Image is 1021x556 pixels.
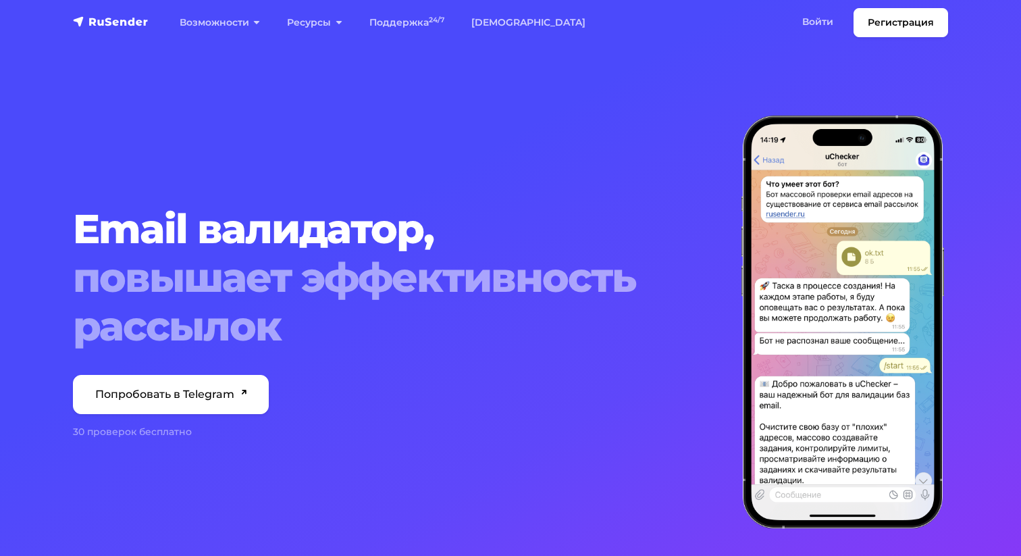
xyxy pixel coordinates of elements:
a: Попробовать в Telegram [73,375,269,414]
div: 30 проверок бесплатно [73,425,725,439]
span: повышает эффективность рассылок [73,253,725,351]
a: Регистрация [854,8,948,37]
a: Войти [789,8,847,36]
img: hero-right-validator-min.png [741,116,944,529]
a: Возможности [166,9,273,36]
a: Поддержка24/7 [356,9,458,36]
img: RuSender [73,15,149,28]
sup: 24/7 [429,16,444,24]
a: [DEMOGRAPHIC_DATA] [458,9,599,36]
h1: Email валидатор, [73,205,725,351]
a: Ресурсы [273,9,355,36]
